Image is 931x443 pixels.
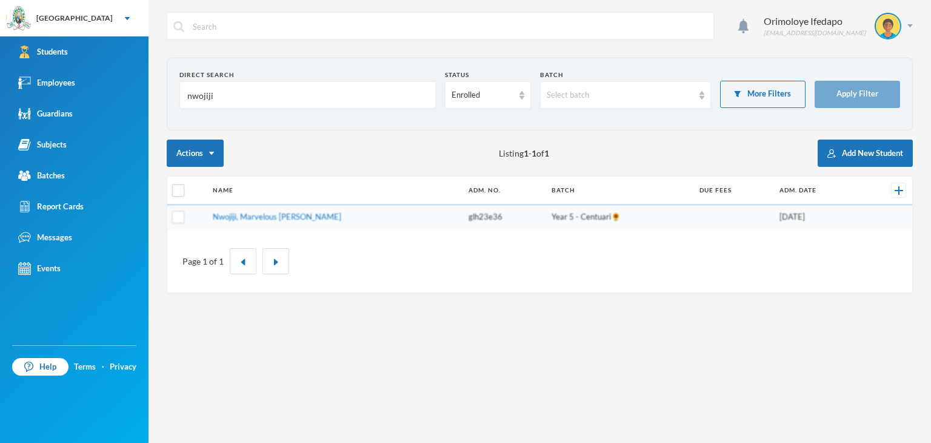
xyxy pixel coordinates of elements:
[192,13,707,40] input: Search
[720,81,806,108] button: More Filters
[876,14,900,38] img: STUDENT
[773,205,863,230] td: [DATE]
[895,186,903,195] img: +
[7,7,31,31] img: logo
[18,200,84,213] div: Report Cards
[18,107,73,120] div: Guardians
[18,46,68,58] div: Students
[764,14,866,29] div: Orimoloye Ifedapo
[18,231,72,244] div: Messages
[462,177,546,205] th: Adm. No.
[74,361,96,373] a: Terms
[546,205,693,230] td: Year 5 - Centuari🌻
[173,21,184,32] img: search
[213,212,341,221] a: Nwojiji, Marvelous [PERSON_NAME]
[445,70,530,79] div: Status
[546,177,693,205] th: Batch
[167,140,224,167] button: Actions
[773,177,863,205] th: Adm. Date
[815,81,900,108] button: Apply Filter
[547,89,693,101] div: Select batch
[18,262,61,275] div: Events
[18,76,75,89] div: Employees
[18,169,65,182] div: Batches
[452,89,513,101] div: Enrolled
[540,70,711,79] div: Batch
[207,177,462,205] th: Name
[182,255,224,268] div: Page 1 of 1
[524,148,529,158] b: 1
[544,148,549,158] b: 1
[693,177,774,205] th: Due Fees
[110,361,136,373] a: Privacy
[462,205,546,230] td: glh23e36
[499,147,549,160] span: Listing - of
[12,358,68,376] a: Help
[18,138,67,151] div: Subjects
[764,29,866,38] div: [EMAIL_ADDRESS][DOMAIN_NAME]
[179,70,436,79] div: Direct Search
[186,82,429,109] input: Name, Admin No, Phone number, Email Address
[532,148,536,158] b: 1
[102,361,104,373] div: ·
[818,140,913,167] button: Add New Student
[36,13,113,24] div: [GEOGRAPHIC_DATA]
